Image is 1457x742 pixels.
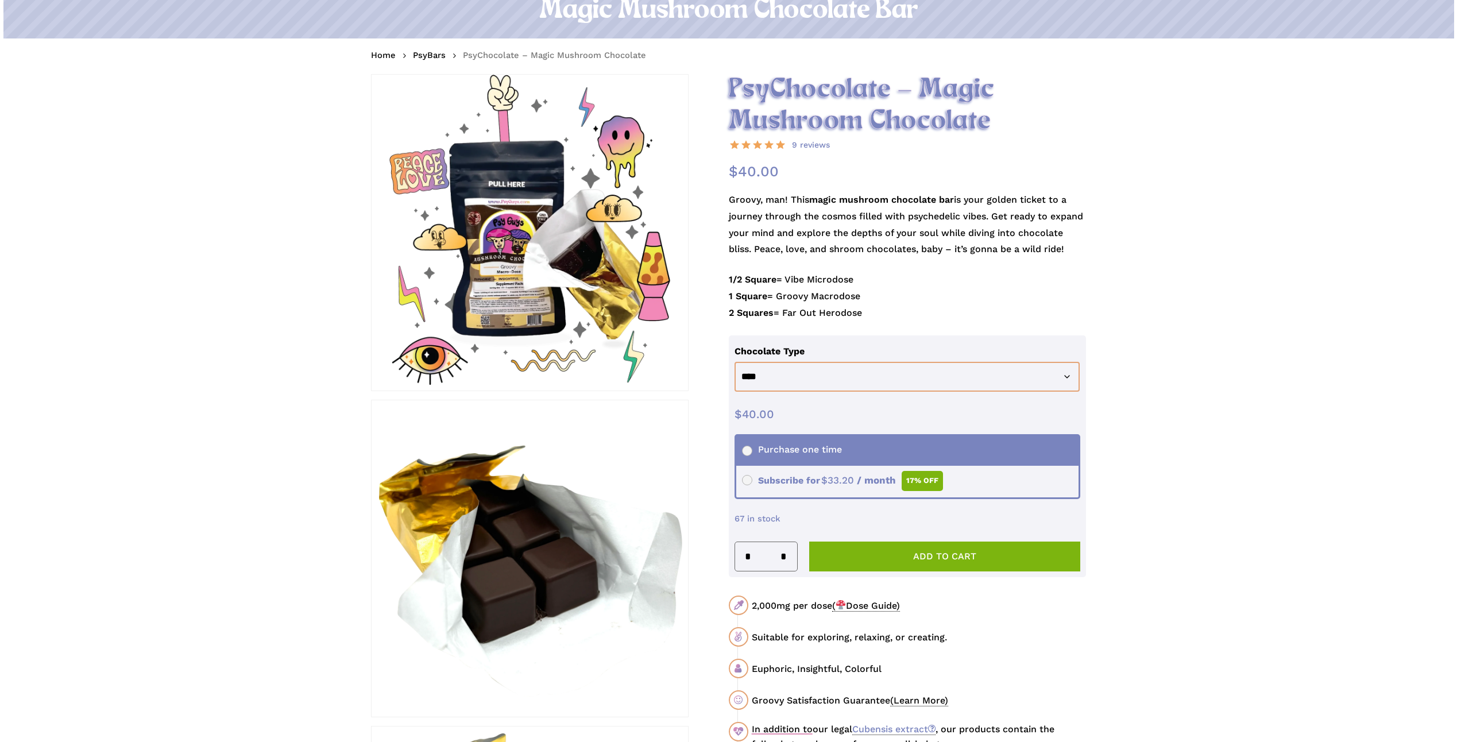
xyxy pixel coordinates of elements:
[371,49,396,61] a: Home
[890,695,948,706] span: (Learn More)
[463,50,646,60] span: PsyChocolate – Magic Mushroom Chocolate
[857,474,896,486] span: / month
[735,407,774,421] bdi: 40.00
[729,163,738,180] span: $
[742,475,944,486] span: Subscribe for
[821,474,828,486] span: $
[832,600,900,612] span: ( Dose Guide)
[752,598,1086,613] div: 2,000mg per dose
[729,192,1087,272] p: Groovy, man! This is your golden ticket to a journey through the cosmos filled with psychedelic v...
[729,74,1087,137] h2: PsyChocolate – Magic Mushroom Chocolate
[809,194,954,205] strong: magic mushroom chocolate bar
[729,274,776,285] strong: 1/2 Square
[729,163,779,180] bdi: 40.00
[729,291,767,302] strong: 1 Square
[752,693,1086,708] div: Groovy Satisfaction Guarantee
[821,474,854,486] span: 33.20
[852,724,936,735] a: Cubensis extract
[742,444,842,455] span: Purchase one time
[752,630,1086,644] div: Suitable for exploring, relaxing, or creating.
[729,307,774,318] strong: 2 Squares
[755,542,776,571] input: Product quantity
[752,662,1086,676] div: Euphoric, Insightful, Colorful
[735,346,805,357] label: Chocolate Type
[752,724,813,735] u: In addition to
[413,49,446,61] a: PsyBars
[836,600,845,609] img: 🍄
[735,511,1081,536] p: 67 in stock
[729,272,1087,335] p: = Vibe Microdose = Groovy Macrodose = Far Out Herodose
[735,407,742,421] span: $
[809,542,1081,571] button: Add to cart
